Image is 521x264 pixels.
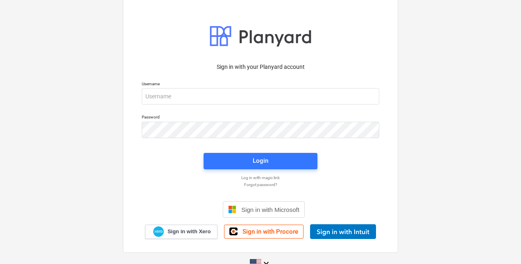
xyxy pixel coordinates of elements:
a: Forgot password? [138,182,383,187]
img: Microsoft logo [228,205,236,214]
button: Login [204,153,317,169]
div: Login [253,155,268,166]
p: Password [142,114,379,121]
a: Sign in with Xero [145,225,218,239]
input: Username [142,88,379,105]
a: Log in with magic link [138,175,383,180]
span: Sign in with Xero [168,228,211,235]
p: Username [142,81,379,88]
p: Sign in with your Planyard account [142,63,379,71]
span: Sign in with Microsoft [241,206,299,213]
span: Sign in with Procore [242,228,298,235]
a: Sign in with Procore [224,225,304,239]
img: Xero logo [153,226,164,237]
